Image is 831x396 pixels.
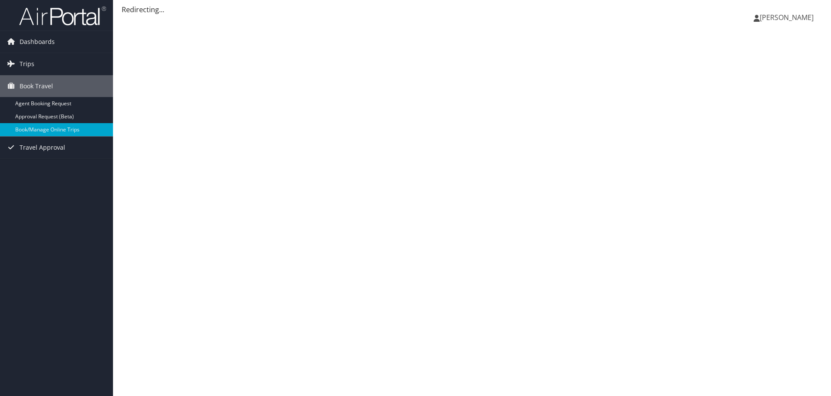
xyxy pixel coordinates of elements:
[20,31,55,53] span: Dashboards
[760,13,814,22] span: [PERSON_NAME]
[20,53,34,75] span: Trips
[754,4,822,30] a: [PERSON_NAME]
[20,137,65,158] span: Travel Approval
[122,4,822,15] div: Redirecting...
[20,75,53,97] span: Book Travel
[19,6,106,26] img: airportal-logo.png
